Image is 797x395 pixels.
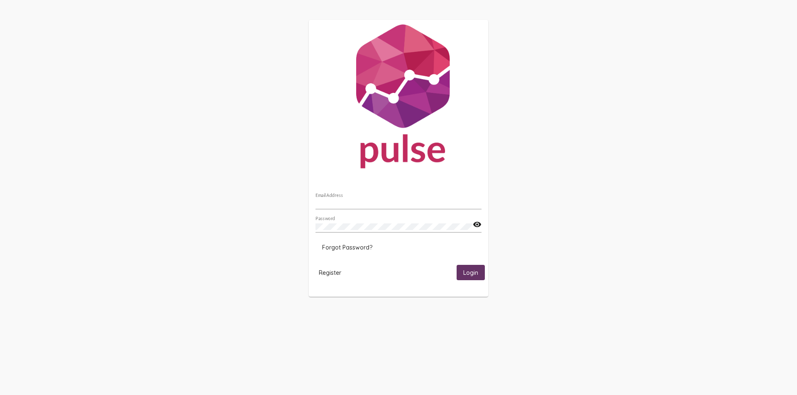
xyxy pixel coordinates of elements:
[309,20,488,177] img: Pulse For Good Logo
[457,265,485,280] button: Login
[322,244,372,251] span: Forgot Password?
[473,220,482,230] mat-icon: visibility
[312,265,348,280] button: Register
[315,240,379,255] button: Forgot Password?
[463,269,478,276] span: Login
[319,269,341,276] span: Register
